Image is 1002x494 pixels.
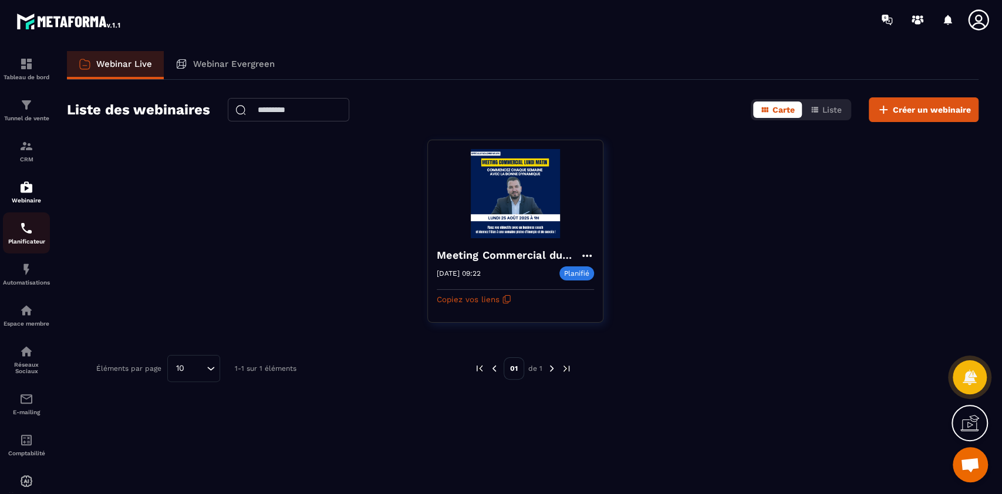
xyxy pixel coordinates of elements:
p: Réseaux Sociaux [3,361,50,374]
p: Espace membre [3,320,50,327]
p: de 1 [528,364,542,373]
p: [DATE] 09:22 [437,269,481,278]
img: accountant [19,433,33,447]
p: Webinar Live [96,59,152,69]
button: Liste [803,101,849,118]
img: prev [474,363,485,374]
a: automationsautomationsWebinaire [3,171,50,212]
p: 1-1 sur 1 éléments [235,364,296,373]
input: Search for option [188,362,204,375]
p: CRM [3,156,50,163]
div: Search for option [167,355,220,382]
a: emailemailE-mailing [3,383,50,424]
a: Ouvrir le chat [953,447,988,482]
span: Créer un webinaire [893,104,971,116]
p: Tableau de bord [3,74,50,80]
img: social-network [19,344,33,358]
button: Carte [753,101,802,118]
img: logo [16,11,122,32]
span: 10 [172,362,188,375]
p: Webinaire [3,197,50,204]
p: Tunnel de vente [3,115,50,121]
p: Planificateur [3,238,50,245]
img: scheduler [19,221,33,235]
a: schedulerschedulerPlanificateur [3,212,50,253]
h2: Liste des webinaires [67,98,210,121]
p: Automatisations [3,279,50,286]
img: email [19,392,33,406]
a: formationformationCRM [3,130,50,171]
a: accountantaccountantComptabilité [3,424,50,465]
p: 01 [504,357,524,380]
p: E-mailing [3,409,50,415]
img: next [546,363,557,374]
p: Webinar Evergreen [193,59,275,69]
a: Webinar Live [67,51,164,79]
a: social-networksocial-networkRéseaux Sociaux [3,336,50,383]
button: Copiez vos liens [437,290,511,309]
p: Éléments par page [96,364,161,373]
a: formationformationTunnel de vente [3,89,50,130]
img: formation [19,98,33,112]
img: webinar-background [437,149,594,238]
a: automationsautomationsEspace membre [3,295,50,336]
button: Créer un webinaire [869,97,979,122]
a: automationsautomationsAutomatisations [3,253,50,295]
img: automations [19,180,33,194]
h4: Meeting Commercial du Lundi 25 Aout 9H [437,247,580,263]
span: Carte [772,105,795,114]
img: automations [19,474,33,488]
img: automations [19,303,33,317]
img: formation [19,57,33,71]
a: formationformationTableau de bord [3,48,50,89]
img: prev [489,363,500,374]
img: formation [19,139,33,153]
p: Planifié [559,266,594,280]
p: Comptabilité [3,450,50,456]
img: next [561,363,572,374]
img: automations [19,262,33,276]
span: Liste [822,105,842,114]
